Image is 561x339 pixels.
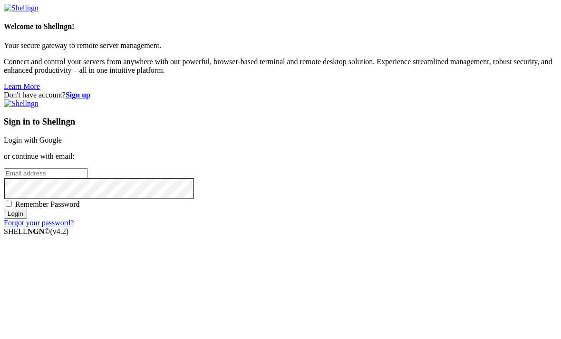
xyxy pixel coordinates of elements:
input: Remember Password [6,201,12,207]
img: Shellngn [4,4,39,12]
a: Forgot your password? [4,219,74,227]
p: Connect and control your servers from anywhere with our powerful, browser-based terminal and remo... [4,58,557,75]
p: Your secure gateway to remote server management. [4,41,557,50]
h3: Sign in to Shellngn [4,116,557,127]
span: SHELL © [4,227,68,235]
h4: Welcome to Shellngn! [4,22,557,31]
a: Login with Google [4,136,62,144]
b: NGN [28,227,45,235]
a: Sign up [66,91,90,99]
img: Shellngn [4,99,39,108]
span: Remember Password [15,200,80,208]
span: 4.2.0 [50,227,69,235]
input: Email address [4,168,88,178]
a: Learn More [4,82,40,90]
input: Login [4,209,27,219]
div: Don't have account? [4,91,557,99]
p: or continue with email: [4,152,557,161]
